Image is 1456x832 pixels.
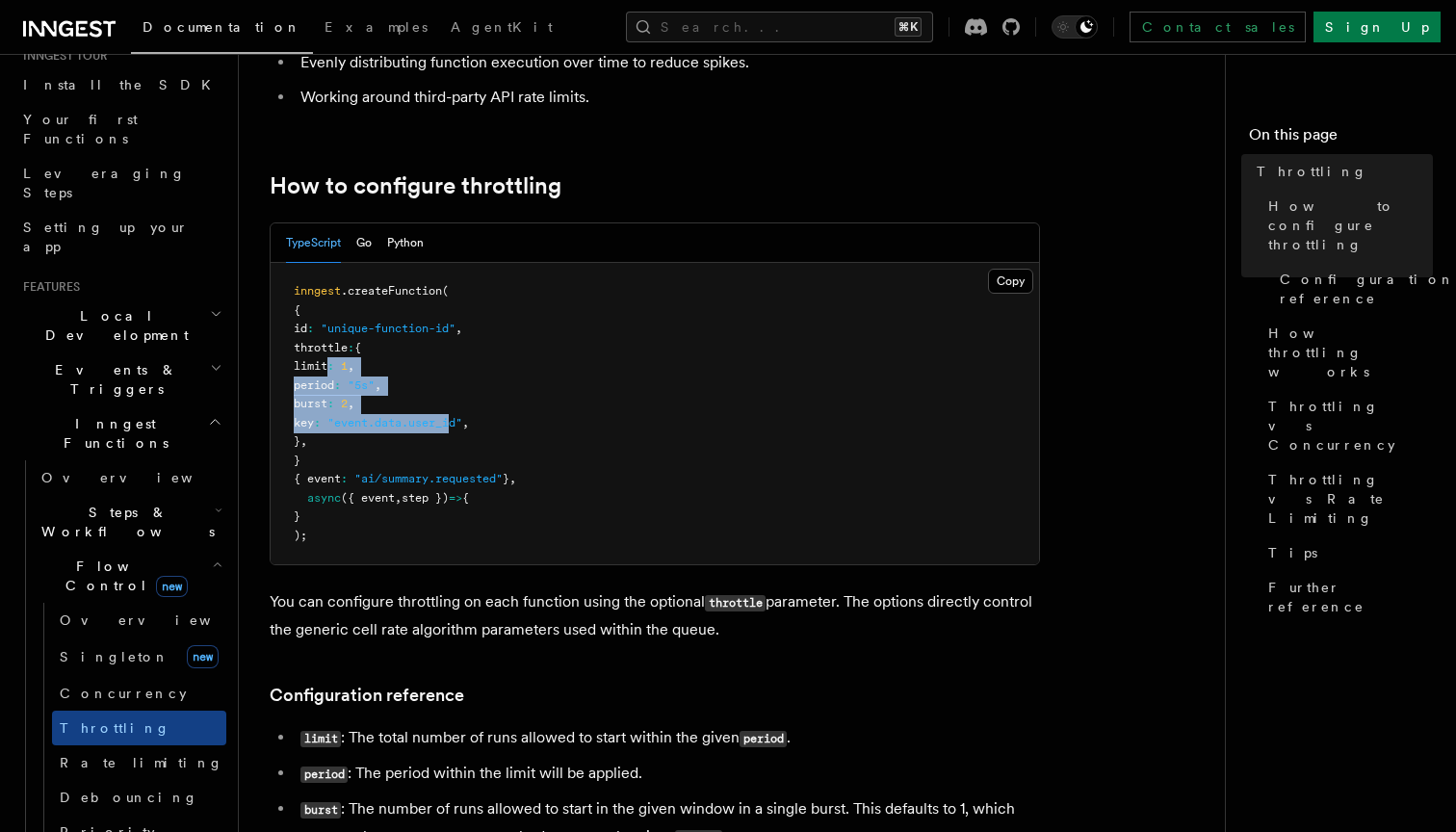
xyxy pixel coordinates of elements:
span: id [294,322,307,335]
a: Singletonnew [52,637,226,676]
span: Throttling [60,720,170,736]
span: Configuration reference [1280,270,1455,308]
span: Leveraging Steps [23,166,186,200]
a: Throttling vs Concurrency [1261,389,1433,462]
span: Local Development [15,306,210,345]
a: Rate limiting [52,745,226,780]
a: AgentKit [439,6,564,52]
span: burst [294,397,327,410]
span: How to configure throttling [1268,196,1433,254]
a: Overview [34,460,226,495]
button: TypeScript [286,223,341,263]
button: Python [387,223,424,263]
span: 1 [341,359,348,373]
span: Singleton [60,649,169,664]
span: { [294,303,300,317]
a: Throttling [52,711,226,745]
span: Install the SDK [23,77,222,92]
li: Working around third-party API rate limits. [295,84,1040,111]
button: Inngest Functions [15,406,226,460]
a: Sign Up [1313,12,1441,42]
span: Rate limiting [60,755,223,770]
span: new [156,576,188,597]
a: Throttling vs Rate Limiting [1261,462,1433,535]
button: Flow Controlnew [34,549,226,603]
span: , [395,491,402,505]
span: Tips [1268,543,1317,562]
span: How throttling works [1268,324,1433,381]
span: "5s" [348,378,375,392]
a: Install the SDK [15,67,226,102]
span: : [348,341,354,354]
span: Further reference [1268,578,1433,616]
span: "ai/summary.requested" [354,472,503,485]
span: Inngest tour [15,48,108,64]
a: Overview [52,603,226,637]
span: Inngest Functions [15,414,208,453]
button: Steps & Workflows [34,495,226,549]
span: inngest [294,284,341,298]
span: Flow Control [34,557,212,595]
span: ( [442,284,449,298]
span: Debouncing [60,790,198,805]
span: : [341,472,348,485]
span: "event.data.user_id" [327,416,462,429]
span: , [462,416,469,429]
span: : [307,322,314,335]
a: Documentation [131,6,313,54]
code: burst [300,802,341,819]
span: , [348,359,354,373]
span: { event [294,472,341,485]
a: Leveraging Steps [15,156,226,210]
span: Throttling vs Concurrency [1268,397,1433,455]
span: limit [294,359,327,373]
a: Examples [313,6,439,52]
a: Configuration reference [270,682,464,709]
button: Local Development [15,299,226,352]
span: , [375,378,381,392]
span: Setting up your app [23,220,189,254]
a: Contact sales [1130,12,1306,42]
span: { [354,341,361,354]
button: Search...⌘K [626,12,933,42]
span: Features [15,279,80,295]
button: Copy [988,269,1033,294]
span: key [294,416,314,429]
span: .createFunction [341,284,442,298]
span: , [509,472,516,485]
span: Events & Triggers [15,360,210,399]
span: async [307,491,341,505]
span: Documentation [143,19,301,35]
span: step }) [402,491,449,505]
a: Concurrency [52,676,226,711]
li: Evenly distributing function execution over time to reduce spikes. [295,49,1040,76]
span: new [187,645,219,668]
span: Overview [60,612,258,628]
span: } [294,509,300,523]
span: } [294,434,300,448]
span: Overview [41,470,240,485]
span: period [294,378,334,392]
button: Events & Triggers [15,352,226,406]
span: : [327,397,334,410]
button: Go [356,223,372,263]
p: You can configure throttling on each function using the optional parameter. The options directly ... [270,588,1040,643]
span: : [327,359,334,373]
code: throttle [705,595,766,611]
a: How throttling works [1261,316,1433,389]
span: Concurrency [60,686,187,701]
a: Your first Functions [15,102,226,156]
span: Your first Functions [23,112,138,146]
span: } [294,454,300,467]
li: : The total number of runs allowed to start within the given . [295,724,1040,752]
span: "unique-function-id" [321,322,455,335]
a: How to configure throttling [270,172,561,199]
span: } [503,472,509,485]
li: : The period within the limit will be applied. [295,760,1040,788]
h4: On this page [1249,123,1433,154]
span: ({ event [341,491,395,505]
span: 2 [341,397,348,410]
a: Configuration reference [1272,262,1433,316]
a: Further reference [1261,570,1433,624]
button: Toggle dark mode [1052,15,1098,39]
